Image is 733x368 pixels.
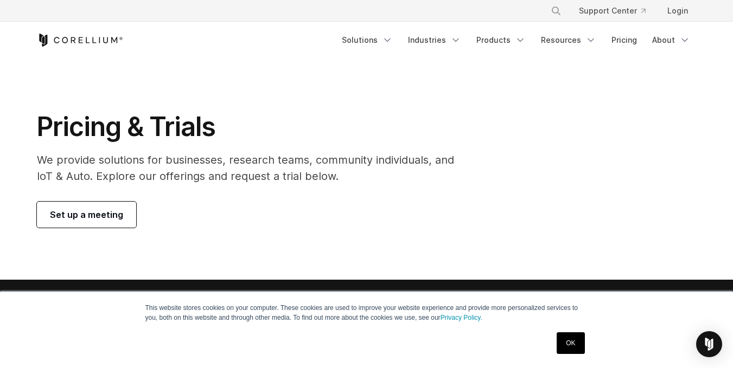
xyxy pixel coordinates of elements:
div: Navigation Menu [335,30,697,50]
a: Privacy Policy. [441,314,482,321]
a: Products [470,30,532,50]
span: Set up a meeting [50,208,123,221]
div: Navigation Menu [538,1,697,21]
a: Industries [401,30,468,50]
a: Corellium Home [37,34,123,47]
button: Search [546,1,566,21]
a: Resources [534,30,603,50]
a: Support Center [570,1,654,21]
a: Pricing [605,30,643,50]
a: Login [659,1,697,21]
p: This website stores cookies on your computer. These cookies are used to improve your website expe... [145,303,588,322]
a: About [646,30,697,50]
h1: Pricing & Trials [37,111,469,143]
div: Open Intercom Messenger [696,331,722,357]
p: We provide solutions for businesses, research teams, community individuals, and IoT & Auto. Explo... [37,152,469,184]
a: Set up a meeting [37,202,136,228]
a: Solutions [335,30,399,50]
a: OK [557,332,584,354]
